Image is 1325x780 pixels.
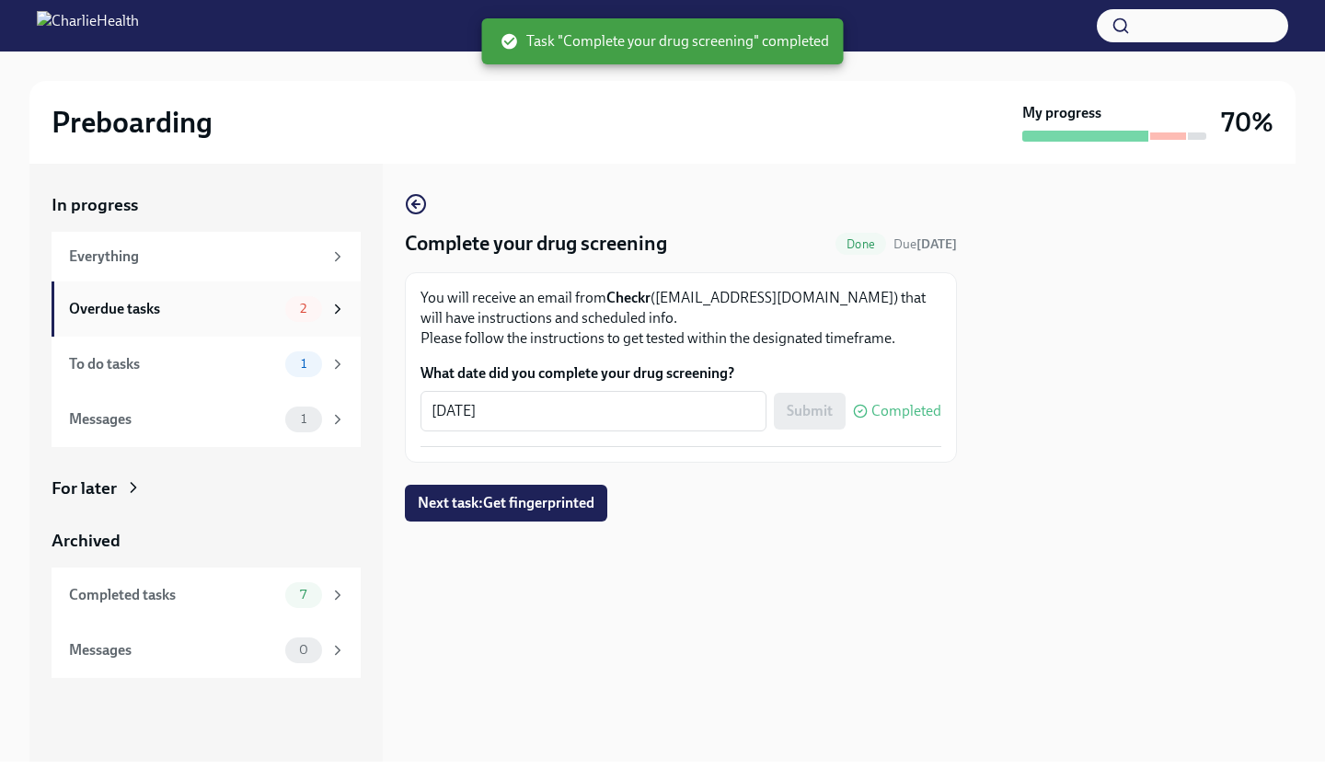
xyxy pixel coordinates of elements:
span: 1 [290,357,317,371]
span: 7 [289,588,317,602]
textarea: [DATE] [432,400,755,422]
a: Archived [52,529,361,553]
div: For later [52,476,117,500]
div: Messages [69,409,278,430]
a: Overdue tasks2 [52,281,361,337]
a: Completed tasks7 [52,568,361,623]
img: CharlieHealth [37,11,139,40]
strong: My progress [1022,103,1101,123]
a: Everything [52,232,361,281]
span: Done [835,237,886,251]
a: In progress [52,193,361,217]
div: Everything [69,247,322,267]
a: Messages1 [52,392,361,447]
span: 2 [289,302,317,315]
p: You will receive an email from ([EMAIL_ADDRESS][DOMAIN_NAME]) that will have instructions and sch... [421,288,941,349]
span: 0 [288,643,319,657]
span: Due [893,236,957,252]
div: Messages [69,640,278,660]
a: To do tasks1 [52,337,361,392]
strong: Checkr [606,289,651,306]
label: What date did you complete your drug screening? [421,363,941,384]
span: Completed [871,404,941,419]
button: Next task:Get fingerprinted [405,485,607,522]
span: 1 [290,412,317,426]
span: Task "Complete your drug screening" completed [501,31,829,52]
h3: 70% [1221,106,1273,139]
div: To do tasks [69,354,278,374]
a: For later [52,476,361,500]
div: Overdue tasks [69,299,278,319]
span: Next task : Get fingerprinted [418,494,594,512]
h4: Complete your drug screening [405,230,667,258]
a: Messages0 [52,623,361,678]
strong: [DATE] [916,236,957,252]
div: Completed tasks [69,585,278,605]
span: August 23rd, 2025 09:00 [893,235,957,253]
h2: Preboarding [52,104,213,141]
